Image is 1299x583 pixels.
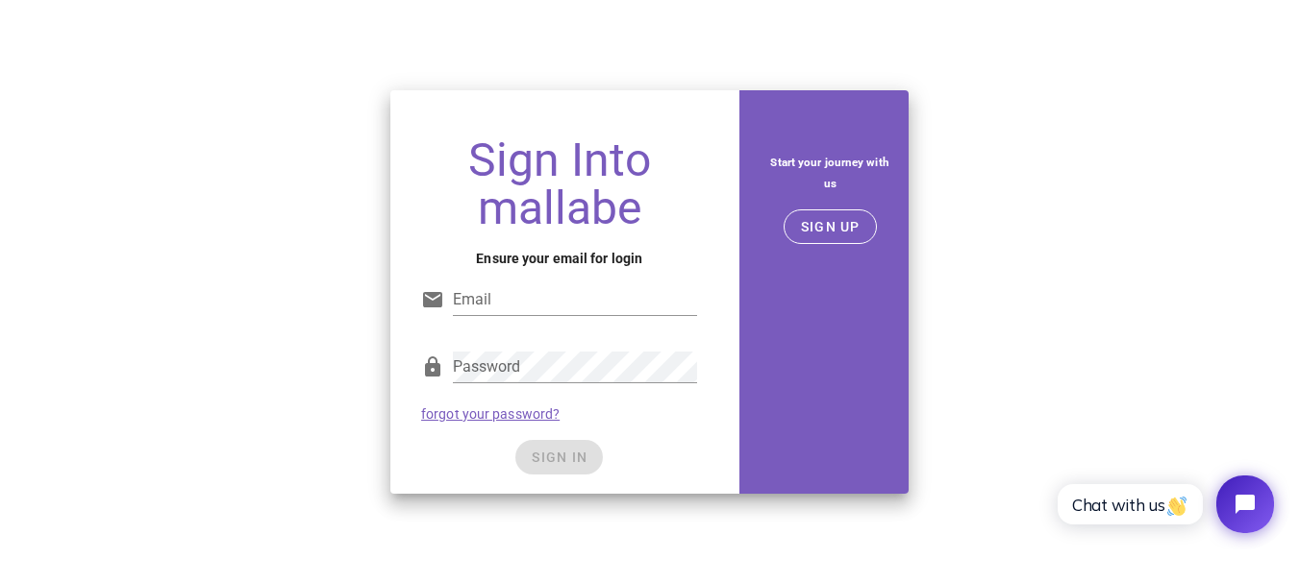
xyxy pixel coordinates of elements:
a: forgot your password? [421,406,560,422]
span: SIGN UP [800,219,861,234]
button: SIGN UP [784,209,877,244]
h4: Ensure your email for login [421,248,697,269]
iframe: Tidio Chat [1037,459,1290,549]
h1: Sign Into mallabe [421,136,697,232]
h5: Start your journey with us [766,152,893,194]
